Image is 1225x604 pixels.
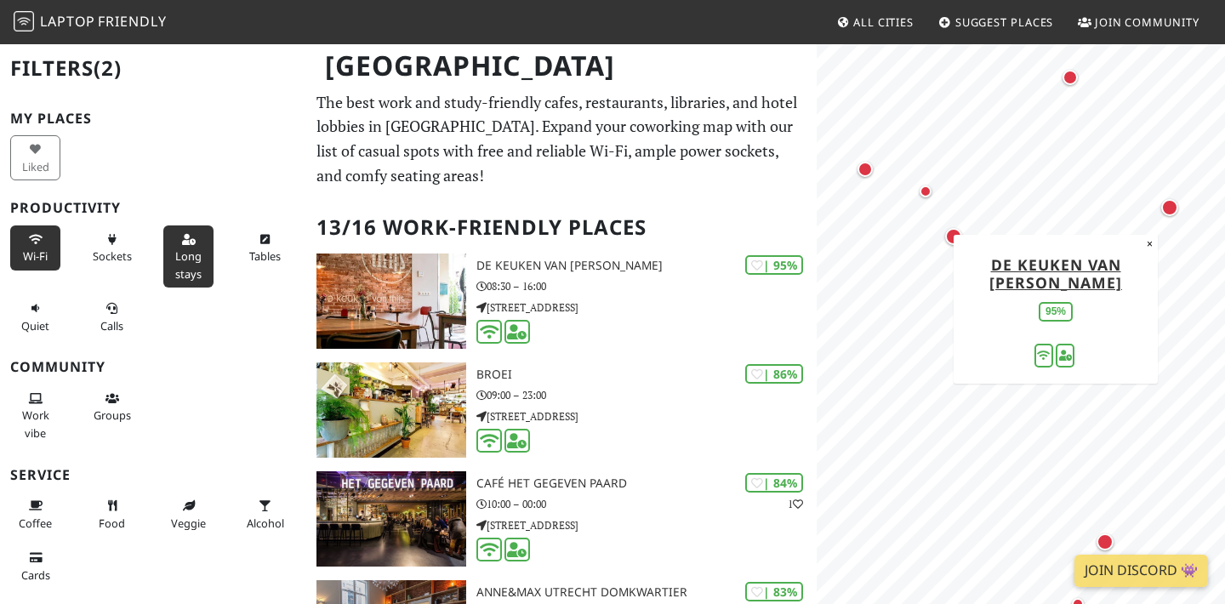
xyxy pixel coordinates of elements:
h3: Productivity [10,200,296,216]
img: LaptopFriendly [14,11,34,31]
span: All Cities [853,14,914,30]
button: Groups [87,385,137,430]
button: Close popup [1142,235,1158,254]
h3: Café Het Gegeven Paard [476,476,817,491]
p: 1 [788,496,803,512]
button: Coffee [10,492,60,537]
button: Veggie [163,492,214,537]
h3: BROEI [476,368,817,382]
span: Laptop [40,12,95,31]
span: Food [99,516,125,531]
p: 08:30 – 16:00 [476,278,817,294]
p: 10:00 – 00:00 [476,496,817,512]
div: | 84% [745,473,803,493]
div: Map marker [920,185,940,206]
img: BROEI [316,362,466,458]
span: (2) [94,54,122,82]
div: Map marker [1063,70,1085,92]
img: Café Het Gegeven Paard [316,471,466,567]
button: Wi-Fi [10,225,60,271]
button: Work vibe [10,385,60,447]
div: Map marker [945,228,969,252]
a: Join Community [1071,7,1206,37]
a: Join Discord 👾 [1074,555,1208,587]
h3: Service [10,467,296,483]
h3: De keuken van [PERSON_NAME] [476,259,817,273]
span: People working [22,407,49,440]
h2: Filters [10,43,296,94]
h3: Community [10,359,296,375]
a: BROEI | 86% BROEI 09:00 – 23:00 [STREET_ADDRESS] [306,362,817,458]
span: Power sockets [93,248,132,264]
div: | 86% [745,364,803,384]
div: Map marker [857,162,880,184]
a: De keuken van Thijs | 95% De keuken van [PERSON_NAME] 08:30 – 16:00 [STREET_ADDRESS] [306,254,817,349]
p: 09:00 – 23:00 [476,387,817,403]
span: Group tables [94,407,131,423]
a: Suggest Places [932,7,1061,37]
span: Coffee [19,516,52,531]
h3: My Places [10,111,296,127]
button: Long stays [163,225,214,288]
p: [STREET_ADDRESS] [476,299,817,316]
button: Tables [240,225,290,271]
img: De keuken van Thijs [316,254,466,349]
a: De keuken van [PERSON_NAME] [989,254,1122,293]
p: The best work and study-friendly cafes, restaurants, libraries, and hotel lobbies in [GEOGRAPHIC_... [316,90,806,188]
div: Map marker [1161,199,1185,223]
span: Work-friendly tables [249,248,281,264]
div: Map marker [1097,533,1120,557]
div: | 83% [745,582,803,601]
h2: 13/16 Work-Friendly Places [316,202,806,254]
button: Quiet [10,294,60,339]
p: [STREET_ADDRESS] [476,517,817,533]
span: Credit cards [21,567,50,583]
span: Long stays [175,248,202,281]
span: Suggest Places [955,14,1054,30]
a: Café Het Gegeven Paard | 84% 1 Café Het Gegeven Paard 10:00 – 00:00 [STREET_ADDRESS] [306,471,817,567]
span: Friendly [98,12,166,31]
span: Stable Wi-Fi [23,248,48,264]
span: Video/audio calls [100,318,123,333]
span: Veggie [171,516,206,531]
span: Alcohol [247,516,284,531]
button: Food [87,492,137,537]
button: Alcohol [240,492,290,537]
p: [STREET_ADDRESS] [476,408,817,425]
button: Calls [87,294,137,339]
span: Quiet [21,318,49,333]
span: Join Community [1095,14,1199,30]
div: | 95% [745,255,803,275]
h3: Anne&Max Utrecht Domkwartier [476,585,817,600]
a: LaptopFriendly LaptopFriendly [14,8,167,37]
button: Cards [10,544,60,589]
button: Sockets [87,225,137,271]
div: 95% [1039,302,1073,322]
a: All Cities [829,7,920,37]
h1: [GEOGRAPHIC_DATA] [311,43,813,89]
